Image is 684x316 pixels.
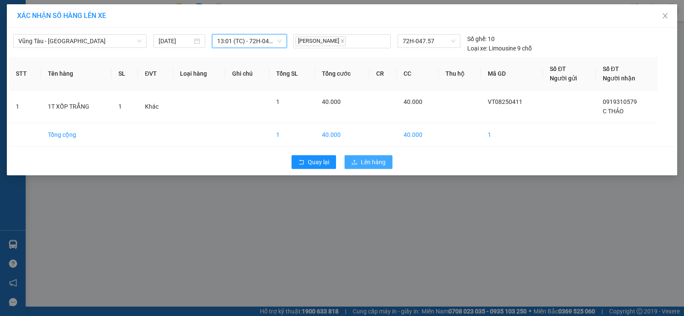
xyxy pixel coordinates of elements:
span: close [340,39,345,43]
th: Loại hàng [173,57,225,90]
td: Khác [138,90,173,123]
button: uploadLên hàng [345,155,392,169]
input: 13/08/2025 [159,36,192,46]
div: VP 184 [PERSON_NAME] - HCM [82,7,150,38]
th: CC [397,57,439,90]
span: Người nhận [603,75,635,82]
span: rollback [298,159,304,166]
span: Gửi: [7,8,21,17]
td: 1T XỐP TRẮNG [41,90,112,123]
span: upload [351,159,357,166]
div: 0919310579 [82,48,150,60]
span: 40.000 [322,98,341,105]
button: rollbackQuay lại [292,155,336,169]
span: 0919310579 [603,98,637,105]
th: Tổng SL [269,57,315,90]
span: VT08250411 [488,98,522,105]
span: Lên hàng [361,157,386,167]
span: 1 [276,98,280,105]
div: C THẢO [82,38,150,48]
span: 13:01 (TC) - 72H-047.57 [217,35,282,47]
td: 1 [269,123,315,147]
span: Nhận: [82,8,102,17]
span: Số ĐT [550,65,566,72]
span: Loại xe: [467,44,487,53]
span: XÁC NHẬN SỐ HÀNG LÊN XE [17,12,106,20]
span: 40.000 [404,98,422,105]
span: Số ghế: [467,34,486,44]
div: 10 [467,34,495,44]
span: close [662,12,669,19]
span: Người gửi [550,75,577,82]
th: CR [369,57,397,90]
span: VP NVT [94,60,138,75]
th: SL [112,57,138,90]
td: Tổng cộng [41,123,112,147]
span: Số ĐT [603,65,619,72]
span: C THẢO [603,108,624,115]
th: STT [9,57,41,90]
div: Limousine 9 chỗ [467,44,532,53]
span: 1 [118,103,122,110]
td: 40.000 [315,123,369,147]
th: Ghi chú [225,57,269,90]
th: Tổng cước [315,57,369,90]
th: Thu hộ [439,57,481,90]
button: Close [653,4,677,28]
td: 40.000 [397,123,439,147]
th: Tên hàng [41,57,112,90]
td: 1 [481,123,543,147]
span: Vũng Tàu - Sân Bay [18,35,142,47]
span: 72H-047.57 [403,35,455,47]
span: [PERSON_NAME] [295,36,346,46]
th: Mã GD [481,57,543,90]
div: VP 108 [PERSON_NAME] [7,7,76,28]
span: Quay lại [308,157,329,167]
th: ĐVT [138,57,173,90]
td: 1 [9,90,41,123]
